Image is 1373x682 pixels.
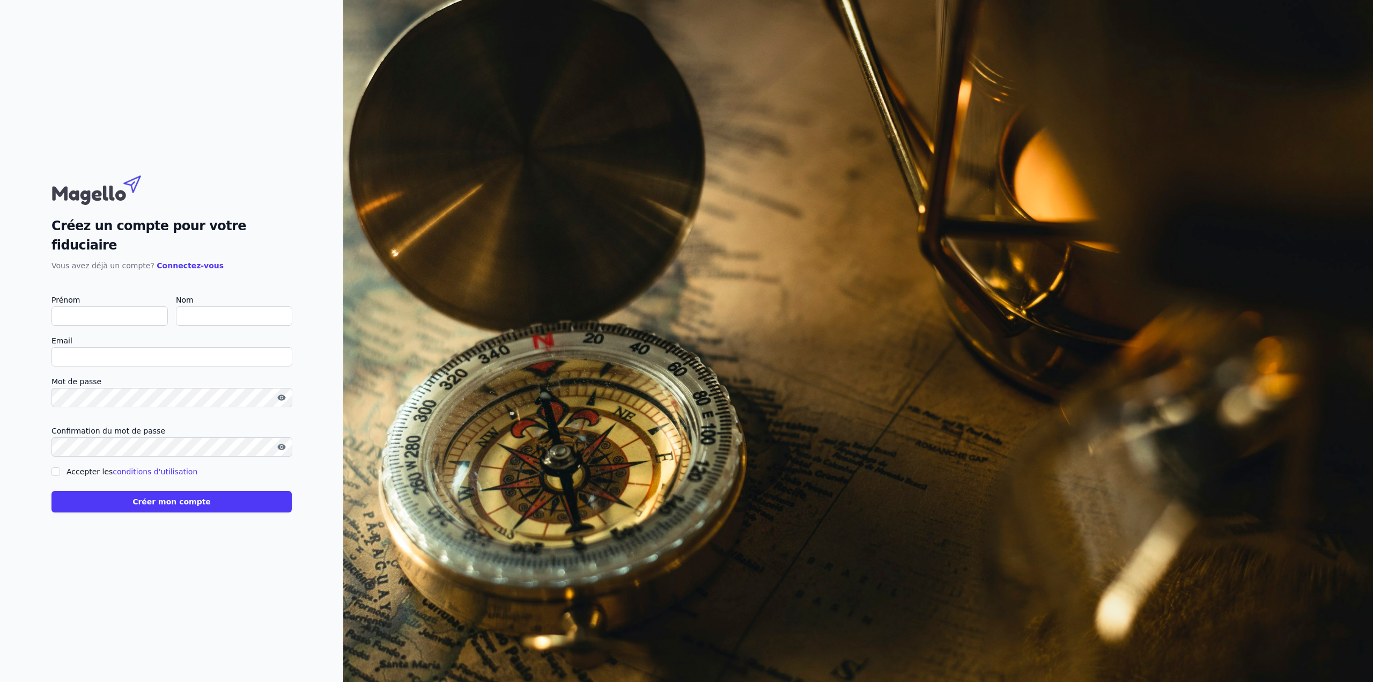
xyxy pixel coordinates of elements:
p: Vous avez déjà un compte? [51,259,292,272]
label: Nom [176,294,292,306]
label: Mot de passe [51,375,292,388]
label: Prénom [51,294,167,306]
label: Email [51,334,292,347]
a: conditions d'utilisation [113,467,197,476]
img: Magello [51,170,164,208]
button: Créer mon compte [51,491,292,512]
a: Connectez-vous [157,261,224,270]
h2: Créez un compte pour votre fiduciaire [51,216,292,255]
label: Confirmation du mot de passe [51,424,292,437]
label: Accepter les [67,467,197,476]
